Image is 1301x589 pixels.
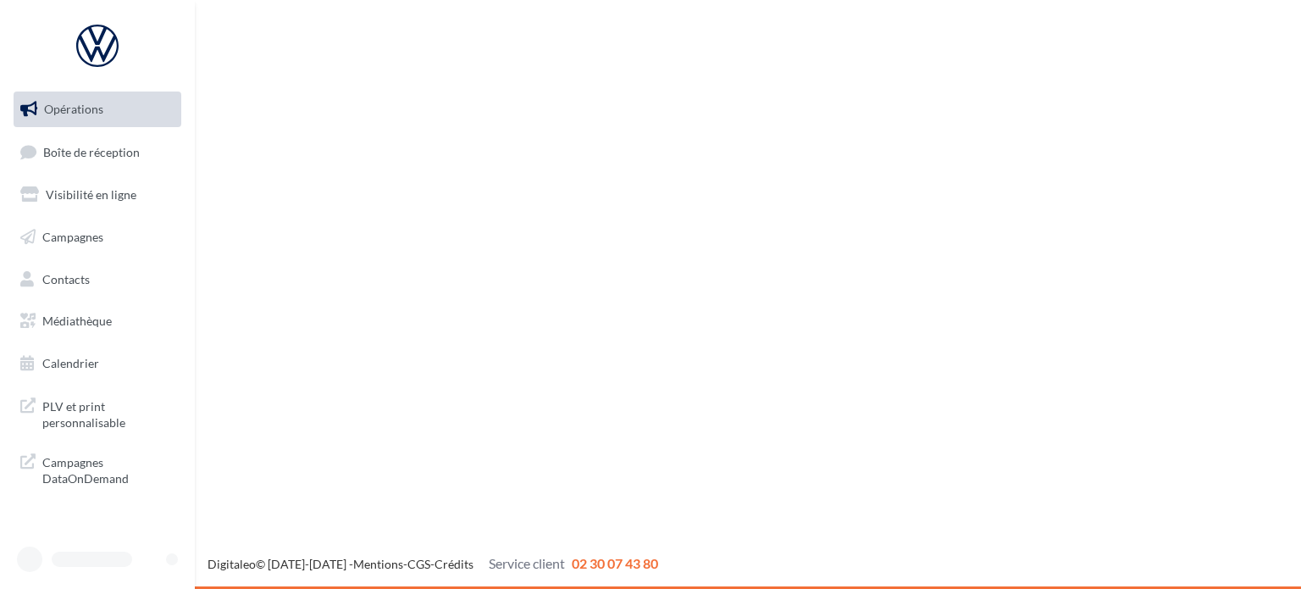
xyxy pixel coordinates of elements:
a: Boîte de réception [10,134,185,170]
span: 02 30 07 43 80 [572,555,658,571]
span: Campagnes [42,230,103,244]
span: Visibilité en ligne [46,187,136,202]
a: CGS [407,557,430,571]
span: Calendrier [42,356,99,370]
a: Visibilité en ligne [10,177,185,213]
span: Médiathèque [42,314,112,328]
a: Opérations [10,92,185,127]
span: Service client [489,555,565,571]
span: PLV et print personnalisable [42,395,174,431]
a: Médiathèque [10,303,185,339]
a: PLV et print personnalisable [10,388,185,438]
a: Digitaleo [208,557,256,571]
span: Campagnes DataOnDemand [42,451,174,487]
a: Contacts [10,262,185,297]
a: Calendrier [10,346,185,381]
a: Campagnes DataOnDemand [10,444,185,494]
a: Campagnes [10,219,185,255]
a: Crédits [435,557,473,571]
span: Boîte de réception [43,144,140,158]
span: © [DATE]-[DATE] - - - [208,557,658,571]
a: Mentions [353,557,403,571]
span: Opérations [44,102,103,116]
span: Contacts [42,271,90,286]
